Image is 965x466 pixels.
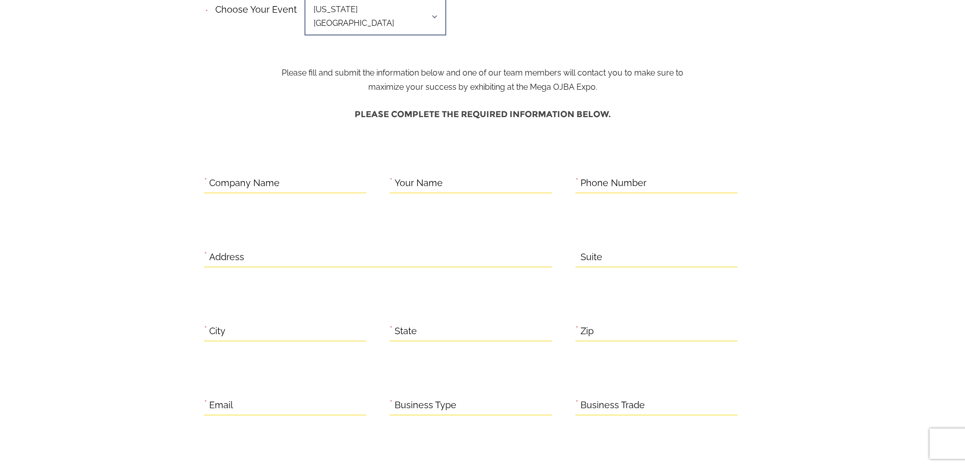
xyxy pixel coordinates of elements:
[204,104,761,124] h4: Please complete the required information below.
[581,175,646,191] label: Phone Number
[395,324,417,339] label: State
[581,398,645,413] label: Business Trade
[209,175,280,191] label: Company Name
[395,175,443,191] label: Your Name
[395,398,456,413] label: Business Type
[209,324,225,339] label: City
[209,398,233,413] label: Email
[581,324,594,339] label: Zip
[581,249,602,265] label: Suite
[274,1,691,94] p: Please fill and submit the information below and one of our team members will contact you to make...
[209,249,244,265] label: Address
